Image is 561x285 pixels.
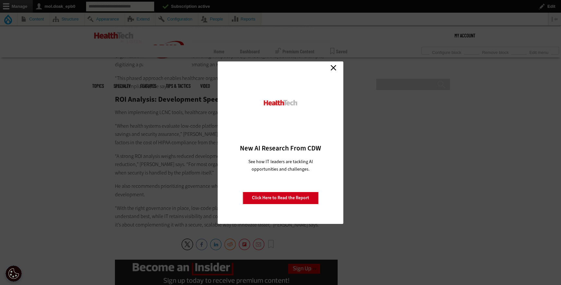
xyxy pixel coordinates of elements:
a: Close [329,63,338,73]
div: Cookie Settings [6,266,22,282]
button: Open Preferences [6,266,22,282]
a: Click Here to Read the Report [243,192,318,204]
img: HealthTech_0_0.png [263,99,298,106]
h3: New AI Research From CDW [229,144,332,153]
p: See how IT leaders are tackling AI opportunities and challenges. [241,158,321,173]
